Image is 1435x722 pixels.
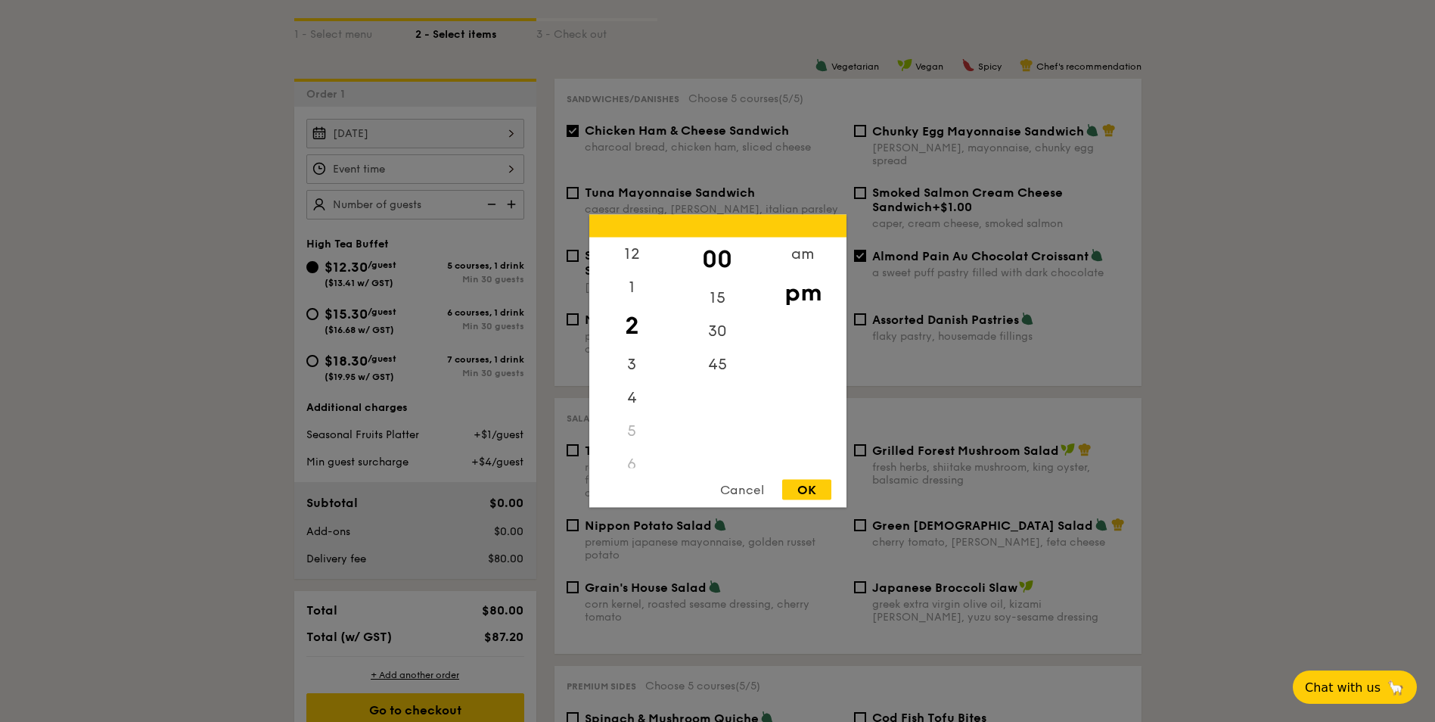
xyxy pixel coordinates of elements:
[675,238,760,282] div: 00
[675,315,760,348] div: 30
[589,448,675,481] div: 6
[705,480,779,500] div: Cancel
[675,348,760,381] div: 45
[675,282,760,315] div: 15
[589,415,675,448] div: 5
[760,271,846,315] div: pm
[589,348,675,381] div: 3
[589,238,675,271] div: 12
[589,381,675,415] div: 4
[589,271,675,304] div: 1
[1293,671,1417,704] button: Chat with us🦙
[589,304,675,348] div: 2
[1387,679,1405,696] span: 🦙
[760,238,846,271] div: am
[1305,680,1381,695] span: Chat with us
[782,480,831,500] div: OK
